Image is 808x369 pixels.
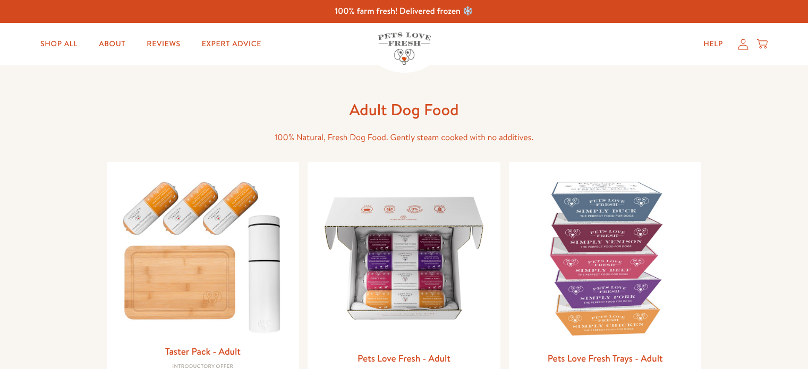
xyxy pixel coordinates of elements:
a: Reviews [138,33,189,55]
a: Expert Advice [193,33,270,55]
a: Shop All [32,33,86,55]
a: Help [695,33,732,55]
img: Pets Love Fresh [378,32,431,65]
img: Pets Love Fresh - Adult [316,170,492,346]
img: Pets Love Fresh Trays - Adult [517,170,693,346]
span: 100% Natural, Fresh Dog Food. Gently steam cooked with no additives. [275,132,533,143]
a: Pets Love Fresh Trays - Adult [548,351,663,365]
a: Taster Pack - Adult [165,345,241,358]
h1: Adult Dog Food [234,99,574,120]
a: About [90,33,134,55]
img: Taster Pack - Adult [115,170,291,339]
a: Pets Love Fresh - Adult [358,351,450,365]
